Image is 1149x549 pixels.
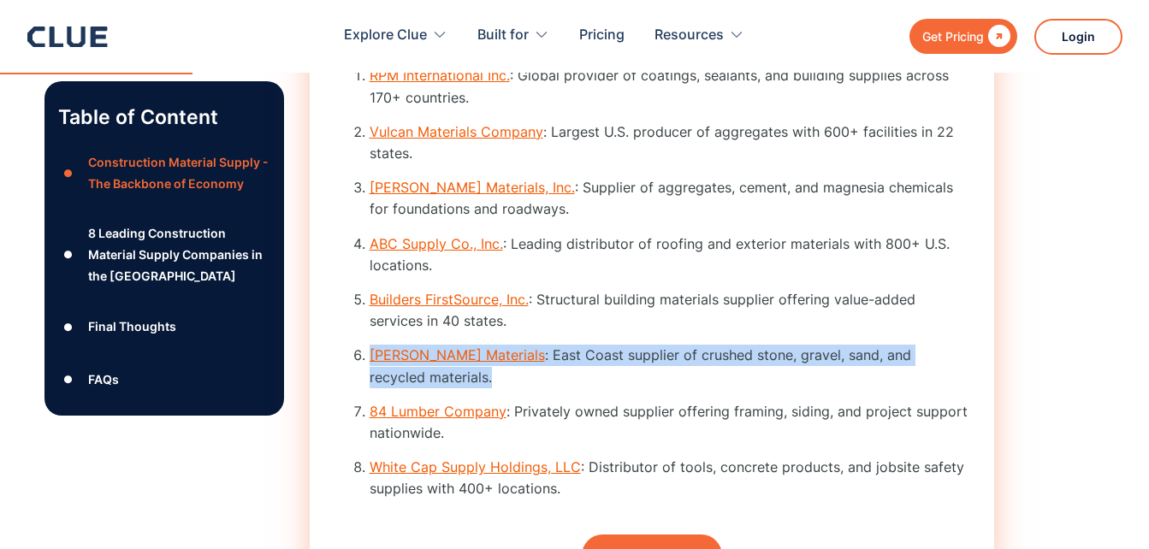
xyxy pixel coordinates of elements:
div: Built for [477,9,529,62]
li: : Privately owned supplier offering framing, siding, and project support nationwide. [370,401,968,444]
div: FAQs [88,369,119,390]
div: Construction Material Supply - The Backbone of Economy [88,151,269,194]
a: Pricing [579,9,625,62]
div: Explore Clue [344,9,427,62]
div:  [984,26,1010,47]
li: : Supplier of aggregates, cement, and magnesia chemicals for foundations and roadways. [370,177,968,220]
a: RPM International Inc. [370,67,510,84]
div: ● [58,314,79,339]
a: Vulcan Materials Company [370,123,543,140]
a: Login [1034,19,1122,55]
a: ●8 Leading Construction Material Supply Companies in the [GEOGRAPHIC_DATA] [58,222,270,287]
li: : East Coast supplier of crushed stone, gravel, sand, and recycled materials. [370,345,968,387]
a: [PERSON_NAME] Materials [370,346,545,363]
a: 84 Lumber Company [370,403,506,420]
div: 8 Leading Construction Material Supply Companies in the [GEOGRAPHIC_DATA] [88,222,269,287]
div: ● [58,161,79,186]
a: Get Pricing [909,19,1017,54]
p: Table of Content [58,103,270,131]
div: ● [58,242,79,268]
li: : Global provider of coatings, sealants, and building supplies across 170+ countries. [370,65,968,108]
li: : Leading distributor of roofing and exterior materials with 800+ U.S. locations. [370,233,968,276]
div: ● [58,367,79,393]
div: Resources [654,9,724,62]
a: Builders FirstSource, Inc. [370,291,529,308]
li: : Structural building materials supplier offering value-added services in 40 states. [370,289,968,332]
div: Resources [654,9,744,62]
a: ABC Supply Co., Inc. [370,235,503,252]
a: White Cap Supply Holdings, LLC [370,458,581,475]
a: [PERSON_NAME] Materials, Inc. [370,179,575,196]
li: : Largest U.S. producer of aggregates with 600+ facilities in 22 states. [370,121,968,164]
div: Final Thoughts [88,316,176,337]
a: ●FAQs [58,367,270,393]
div: Built for [477,9,549,62]
a: ●Final Thoughts [58,314,270,339]
div: Get Pricing [922,26,984,47]
a: ●Construction Material Supply - The Backbone of Economy [58,151,270,194]
div: Explore Clue [344,9,447,62]
li: : Distributor of tools, concrete products, and jobsite safety supplies with 400+ locations. [370,457,968,499]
